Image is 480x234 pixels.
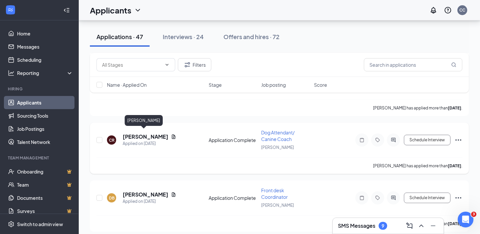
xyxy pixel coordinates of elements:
h5: [PERSON_NAME] [123,191,168,198]
span: Dog Attendant/ Canine Coach [261,129,295,142]
input: All Stages [102,61,162,68]
button: ChevronUp [416,221,427,231]
p: [PERSON_NAME] has applied more than . [373,163,462,169]
div: Applied on [DATE] [123,198,176,205]
h3: SMS Messages [338,222,375,229]
div: Interviews · 24 [163,33,204,41]
div: 9 [382,223,384,229]
div: Application Complete [209,137,258,143]
a: Job Postings [17,122,73,135]
div: Offers and hires · 72 [223,33,280,41]
svg: Document [171,192,176,197]
a: Home [17,27,73,40]
input: Search in applications [364,58,462,71]
div: CR [109,137,115,143]
span: [PERSON_NAME] [261,145,294,150]
p: [PERSON_NAME] has applied more than . [373,105,462,111]
div: Team Management [8,155,72,161]
svg: ChevronDown [134,6,142,14]
svg: ActiveChat [389,195,397,200]
div: Applications · 47 [96,33,143,41]
a: OnboardingCrown [17,165,73,178]
a: SurveysCrown [17,204,73,218]
span: Stage [209,82,222,88]
a: Talent Network [17,135,73,149]
span: 3 [471,212,476,217]
a: TeamCrown [17,178,73,191]
svg: Analysis [8,70,14,76]
svg: ChevronDown [164,62,170,67]
span: Front desk Coordinator [261,187,288,200]
svg: Notifications [429,6,437,14]
svg: WorkstreamLogo [7,7,14,13]
a: DocumentsCrown [17,191,73,204]
svg: Document [171,134,176,139]
svg: Tag [374,137,382,143]
b: [DATE] [448,105,461,110]
svg: Tag [374,195,382,200]
a: Sourcing Tools [17,109,73,122]
svg: QuestionInfo [444,6,452,14]
span: Job posting [261,82,286,88]
div: [PERSON_NAME] [125,115,163,126]
div: Switch to admin view [17,221,63,227]
div: Hiring [8,86,72,92]
span: [PERSON_NAME] [261,203,294,208]
svg: Settings [8,221,14,227]
span: Name · Applied On [107,82,147,88]
svg: Ellipses [454,136,462,144]
svg: Ellipses [454,194,462,202]
svg: ActiveChat [389,137,397,143]
b: [DATE] [448,163,461,168]
div: Reporting [17,70,73,76]
svg: Note [358,137,366,143]
b: [DATE] [448,221,461,226]
svg: Minimize [429,222,437,230]
button: ComposeMessage [404,221,415,231]
span: Score [314,82,327,88]
svg: Collapse [63,7,70,13]
svg: Filter [183,61,191,69]
button: Schedule Interview [404,135,450,145]
svg: ChevronUp [417,222,425,230]
a: Scheduling [17,53,73,66]
button: Minimize [428,221,438,231]
h5: [PERSON_NAME] [123,133,168,140]
svg: MagnifyingGlass [451,62,456,67]
div: Applied on [DATE] [123,140,176,147]
a: Messages [17,40,73,53]
div: CC [459,7,465,13]
div: DB [109,195,115,201]
a: Applicants [17,96,73,109]
button: Filter Filters [178,58,211,71]
iframe: Intercom live chat [458,212,473,227]
button: Schedule Interview [404,193,450,203]
svg: ComposeMessage [406,222,413,230]
h1: Applicants [90,5,131,16]
svg: Note [358,195,366,200]
div: Application Complete [209,195,258,201]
